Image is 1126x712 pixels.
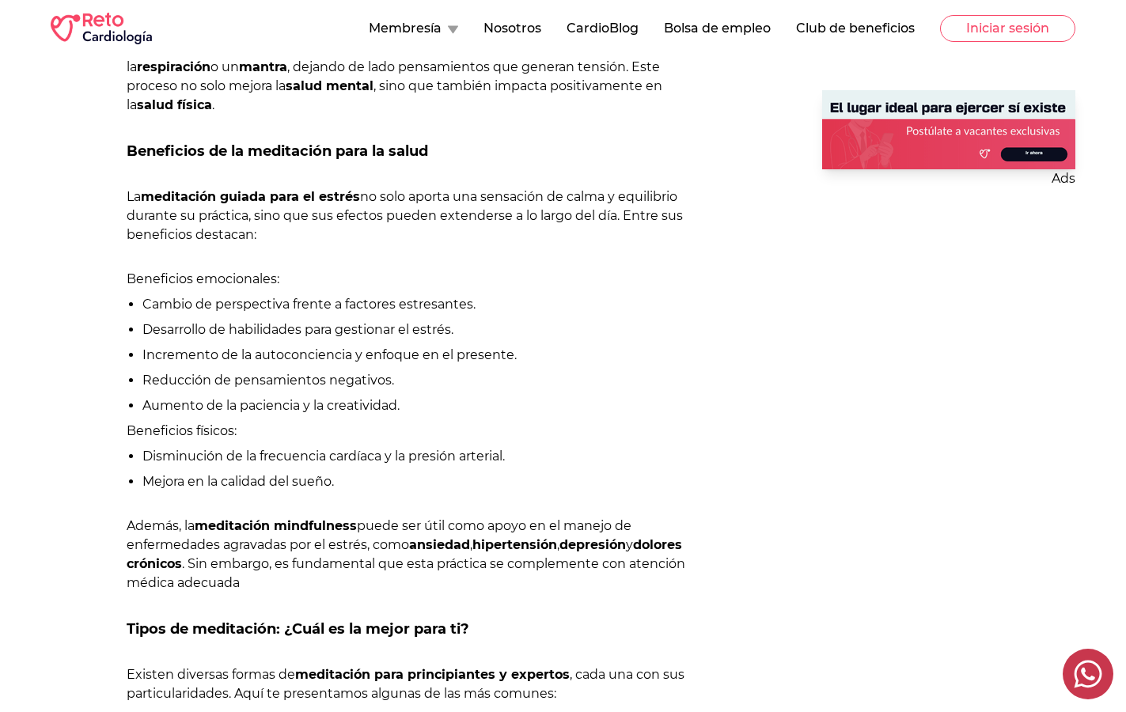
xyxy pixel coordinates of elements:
[567,19,639,38] button: CardioBlog
[142,371,708,390] li: Reducción de pensamientos negativos.
[142,396,708,415] li: Aumento de la paciencia y la creatividad.
[369,19,458,38] button: Membresía
[127,422,708,441] h4: Beneficios físicos:
[559,537,626,552] strong: depresión
[142,472,708,491] li: Mejora en la calidad del sueño.
[127,618,708,640] h2: Tipos de meditación: ¿Cuál es la mejor para ti?
[127,187,708,244] p: La no solo aporta una sensación de calma y equilibrio durante su práctica, sino que sus efectos p...
[142,346,708,365] li: Incremento de la autoconciencia y enfoque en el presente.
[127,665,708,703] p: Existen diversas formas de , cada una con sus particularidades. Aquí te presentamos algunas de la...
[51,13,152,44] img: RETO Cardio Logo
[142,447,708,466] li: Disminución de la frecuencia cardíaca y la presión arterial.
[127,140,708,162] h2: Beneficios de la meditación para la salud
[822,169,1075,188] p: Ads
[127,517,708,593] p: Además, la puede ser útil como apoyo en el manejo de enfermedades agravadas por el estrés, como ,...
[239,59,287,74] strong: mantra
[142,320,708,339] li: Desarrollo de habilidades para gestionar el estrés.
[940,15,1075,42] button: Iniciar sesión
[195,518,357,533] strong: meditación mindfulness
[137,97,212,112] strong: salud física
[664,19,771,38] button: Bolsa de empleo
[127,270,708,289] h4: Beneficios emocionales:
[483,19,541,38] button: Nosotros
[822,90,1075,169] img: Ad - web | blog-post | side | reto cardiologia bolsa de empleo | 2025-08-28 | 1
[137,59,210,74] strong: respiración
[472,537,557,552] strong: hipertensión
[286,78,373,93] strong: salud mental
[141,189,360,204] strong: meditación guiada para el estrés
[127,39,708,115] p: Durante la , la atención se enfoca en un elemento particular, como la o un , dejando de lado pens...
[142,295,708,314] li: Cambio de perspectiva frente a factores estresantes.
[409,537,470,552] strong: ansiedad
[796,19,915,38] button: Club de beneficios
[295,667,570,682] strong: meditación para principiantes y expertos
